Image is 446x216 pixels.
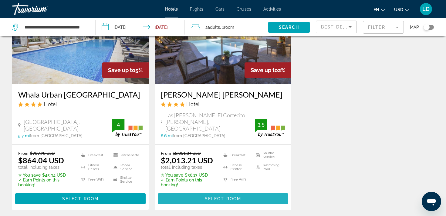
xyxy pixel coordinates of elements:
[373,5,385,14] button: Change language
[110,151,143,160] li: Kitchenette
[18,90,143,99] a: Whala Urban [GEOGRAPHIC_DATA]
[158,193,288,204] button: Select Room
[161,151,171,156] span: From
[165,112,255,132] span: Las [PERSON_NAME] El Cortecito [PERSON_NAME], [GEOGRAPHIC_DATA]
[220,23,234,32] span: , 1
[185,18,268,36] button: Travelers: 2 adults, 0 children
[251,67,278,73] span: Save up to
[279,25,299,30] span: Search
[161,165,216,170] p: total, including taxes
[62,196,99,201] span: Select Room
[263,7,281,12] a: Activities
[220,163,253,172] li: Fitness Center
[18,165,73,170] p: total, including taxes
[165,7,178,12] a: Hotels
[30,133,83,138] span: from [GEOGRAPHIC_DATA]
[255,119,285,137] img: trustyou-badge.svg
[161,173,216,178] p: $38.13 USD
[96,18,185,36] button: Check-in date: Dec 28, 2025 Check-out date: Jan 5, 2026
[18,101,143,107] div: 4 star Hotel
[224,25,234,30] span: Room
[30,151,55,156] del: $909.98 USD
[321,25,353,29] span: Best Deals
[422,192,441,211] iframe: Кнопка запуска окна обмена сообщениями
[108,67,135,73] span: Save up to
[410,23,419,32] span: Map
[78,163,110,172] li: Fitness Center
[12,1,73,17] a: Travorium
[363,21,404,34] button: Filter
[161,156,213,165] ins: $2,013.21 USD
[161,173,183,178] span: ✮ You save
[418,3,434,15] button: User Menu
[102,62,149,78] div: 5%
[215,7,225,12] a: Cars
[255,121,267,128] div: 3.5
[253,163,285,172] li: Swimming Pool
[161,90,285,99] a: [PERSON_NAME] [PERSON_NAME]
[205,23,220,32] span: 2
[245,62,291,78] div: 2%
[208,25,220,30] span: Adults
[173,151,201,156] del: $2,051.34 USD
[419,25,434,30] button: Toggle map
[161,133,173,138] span: 6.6 mi
[15,194,146,201] a: Select Room
[18,156,64,165] ins: $864.04 USD
[112,121,124,128] div: 4
[190,7,203,12] a: Flights
[158,194,288,201] a: Select Room
[268,22,310,33] button: Search
[18,151,29,156] span: From
[44,101,57,107] span: Hotel
[78,175,110,184] li: Free WiFi
[112,119,143,137] img: trustyou-badge.svg
[15,193,146,204] button: Select Room
[394,7,403,12] span: USD
[220,175,253,184] li: Free WiFi
[237,7,251,12] a: Cruises
[18,178,73,187] p: ✓ Earn Points on this booking!
[18,133,30,138] span: 5.7 mi
[18,173,41,178] span: ✮ You save
[422,6,430,12] span: LD
[161,101,285,107] div: 4 star Hotel
[110,163,143,172] li: Room Service
[78,151,110,160] li: Breakfast
[394,5,409,14] button: Change currency
[161,178,216,187] p: ✓ Earn Points on this booking!
[24,118,112,132] span: [GEOGRAPHIC_DATA], [GEOGRAPHIC_DATA]
[321,23,352,31] mat-select: Sort by
[110,175,143,184] li: Shuttle Service
[220,151,253,160] li: Breakfast
[253,151,285,160] li: Shuttle Service
[18,173,73,178] p: $45.94 USD
[205,196,241,201] span: Select Room
[373,7,379,12] span: en
[186,101,199,107] span: Hotel
[173,133,225,138] span: from [GEOGRAPHIC_DATA]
